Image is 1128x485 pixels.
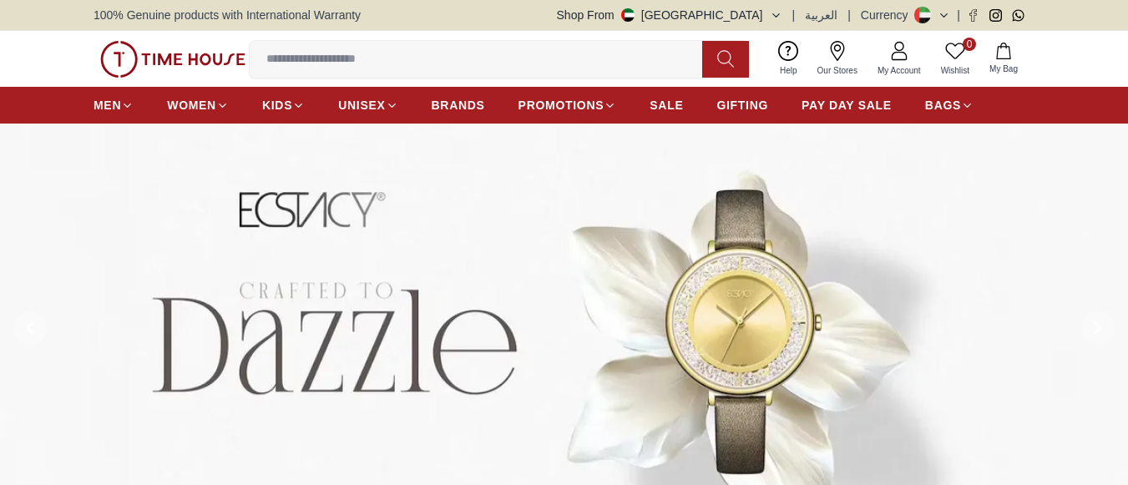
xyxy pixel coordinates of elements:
a: Our Stores [807,38,867,80]
span: MEN [94,97,121,114]
span: | [792,7,796,23]
a: BAGS [925,90,974,120]
img: United Arab Emirates [621,8,635,22]
span: Our Stores [811,64,864,77]
span: BAGS [925,97,961,114]
a: WOMEN [167,90,229,120]
button: Shop From[GEOGRAPHIC_DATA] [557,7,782,23]
a: Help [770,38,807,80]
span: | [957,7,960,23]
span: My Account [871,64,928,77]
span: My Bag [983,63,1024,75]
span: UNISEX [338,97,385,114]
a: Whatsapp [1012,9,1024,22]
span: SALE [650,97,683,114]
a: Facebook [967,9,979,22]
span: 100% Genuine products with International Warranty [94,7,361,23]
span: WOMEN [167,97,216,114]
span: BRANDS [432,97,485,114]
a: Instagram [989,9,1002,22]
a: BRANDS [432,90,485,120]
a: KIDS [262,90,305,120]
a: 0Wishlist [931,38,979,80]
a: UNISEX [338,90,397,120]
img: ... [100,41,245,78]
span: PROMOTIONS [518,97,604,114]
a: PAY DAY SALE [802,90,892,120]
div: Currency [861,7,915,23]
span: GIFTING [716,97,768,114]
span: 0 [963,38,976,51]
span: KIDS [262,97,292,114]
a: PROMOTIONS [518,90,617,120]
span: PAY DAY SALE [802,97,892,114]
a: MEN [94,90,134,120]
button: My Bag [979,39,1028,78]
a: SALE [650,90,683,120]
span: | [847,7,851,23]
span: Help [773,64,804,77]
span: Wishlist [934,64,976,77]
button: العربية [805,7,837,23]
a: GIFTING [716,90,768,120]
